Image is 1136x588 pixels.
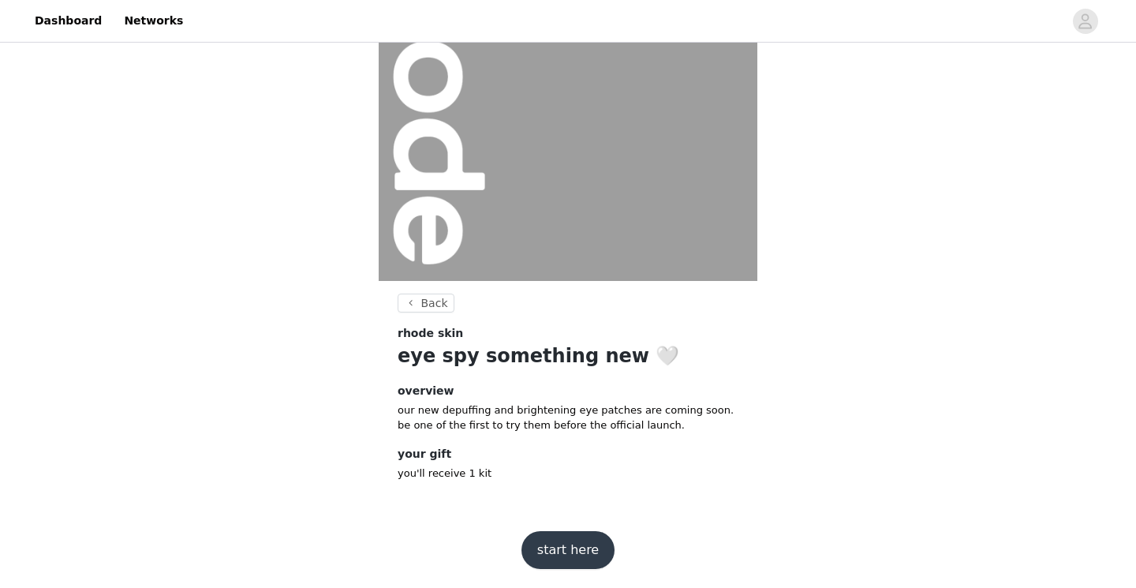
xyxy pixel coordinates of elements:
[1078,9,1093,34] div: avatar
[114,3,192,39] a: Networks
[398,446,738,463] h4: your gift
[398,466,738,481] p: you'll receive 1 kit
[398,294,454,313] button: Back
[398,403,738,433] p: our new depuffing and brightening eye patches are coming soon. be one of the first to try them be...
[521,531,615,569] button: start here
[398,325,463,342] span: rhode skin
[25,3,111,39] a: Dashboard
[398,342,738,370] h1: eye spy something new 🤍
[398,383,738,399] h4: overview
